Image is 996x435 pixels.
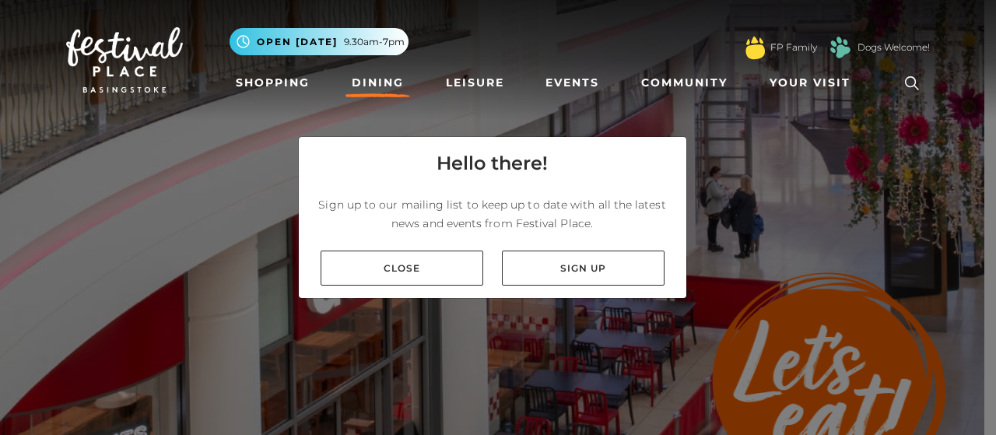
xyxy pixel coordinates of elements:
[344,35,405,49] span: 9.30am-7pm
[440,68,510,97] a: Leisure
[321,251,483,286] a: Close
[635,68,734,97] a: Community
[66,27,183,93] img: Festival Place Logo
[257,35,338,49] span: Open [DATE]
[502,251,665,286] a: Sign up
[230,68,316,97] a: Shopping
[857,40,930,54] a: Dogs Welcome!
[345,68,410,97] a: Dining
[437,149,548,177] h4: Hello there!
[539,68,605,97] a: Events
[311,195,674,233] p: Sign up to our mailing list to keep up to date with all the latest news and events from Festival ...
[763,68,864,97] a: Your Visit
[230,28,409,55] button: Open [DATE] 9.30am-7pm
[770,40,817,54] a: FP Family
[770,75,850,91] span: Your Visit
